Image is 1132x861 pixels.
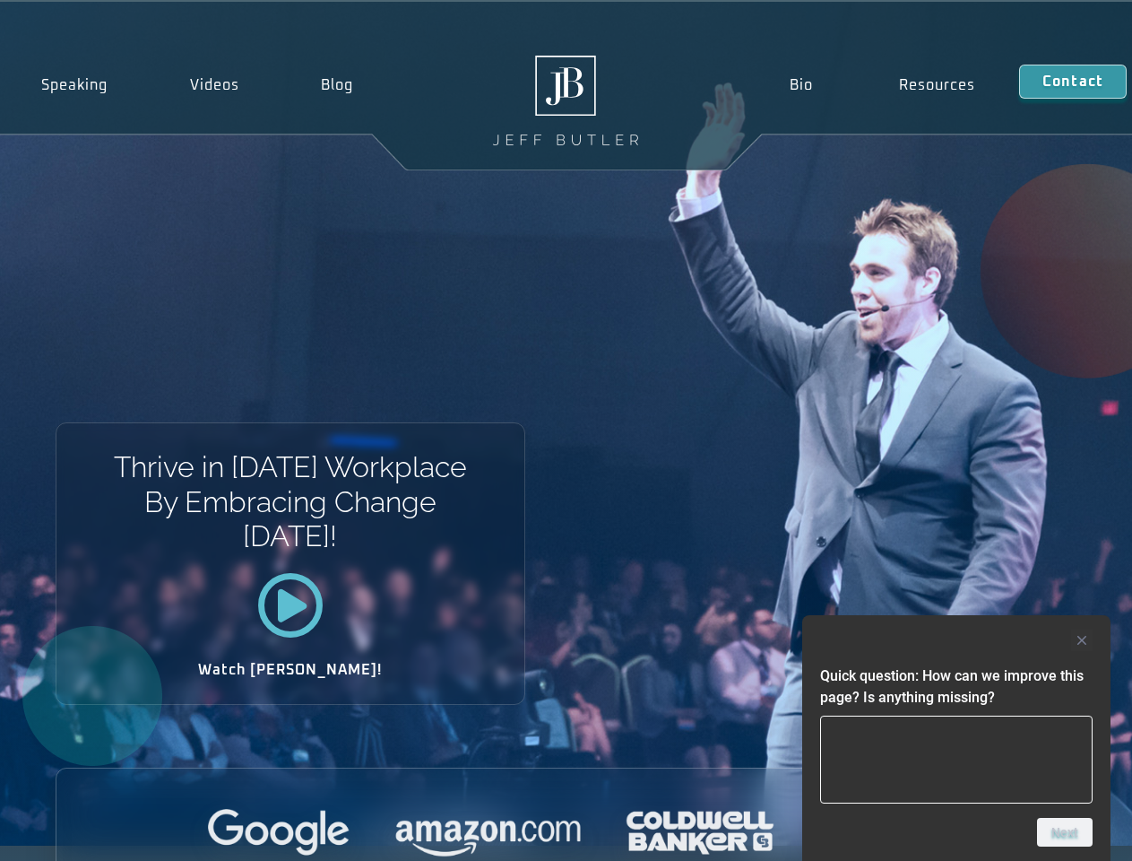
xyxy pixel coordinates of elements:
[746,65,1018,106] nav: Menu
[820,716,1093,804] textarea: Quick question: How can we improve this page? Is anything missing?
[112,450,468,553] h1: Thrive in [DATE] Workplace By Embracing Change [DATE]!
[1042,74,1103,89] span: Contact
[280,65,394,106] a: Blog
[119,663,462,677] h2: Watch [PERSON_NAME]!
[1037,818,1093,847] button: Next question
[856,65,1019,106] a: Resources
[1019,65,1127,99] a: Contact
[820,665,1093,709] h2: Quick question: How can we improve this page? Is anything missing?
[820,630,1093,847] div: Quick question: How can we improve this page? Is anything missing?
[149,65,281,106] a: Videos
[746,65,856,106] a: Bio
[1071,630,1093,651] button: Hide survey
